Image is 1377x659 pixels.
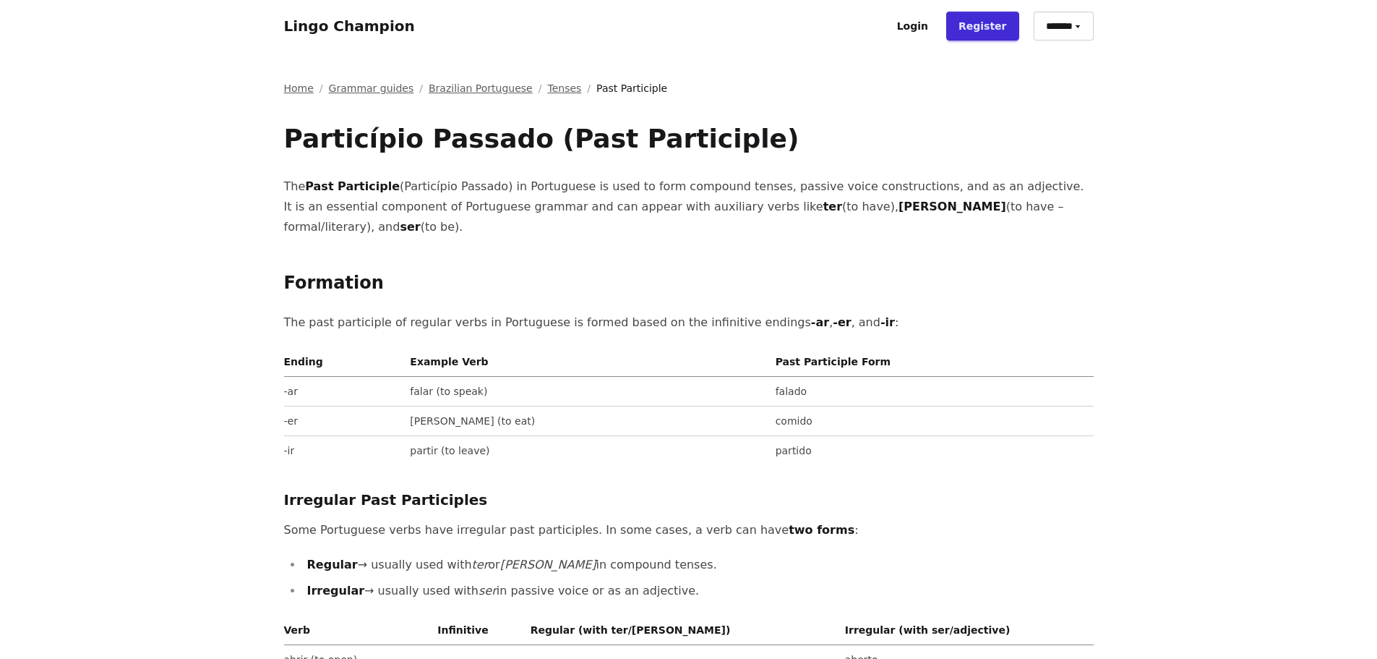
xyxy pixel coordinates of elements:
th: Infinitive [432,621,524,645]
nav: Breadcrumb [284,81,1094,95]
a: Tenses [547,81,581,95]
h2: Formation [284,272,1094,295]
th: Ending [284,353,405,377]
em: ser [479,584,497,598]
a: Brazilian Portuguese [429,81,533,95]
td: comido [770,406,1094,435]
strong: Past Participle [305,179,400,193]
strong: ser [400,220,420,234]
strong: ter [823,200,842,213]
th: Verb [284,621,432,645]
a: Home [284,81,314,95]
strong: -er [833,315,851,329]
li: → usually used with or in compound tenses. [303,555,1094,575]
th: Regular (with ter/[PERSON_NAME]) [525,621,839,645]
td: -er [284,406,405,435]
p: The (Particípio Passado) in Portuguese is used to form compound tenses, passive voice constructio... [284,177,1094,237]
span: / [419,81,423,95]
td: falar (to speak) [404,376,769,406]
th: Past Participle Form [770,353,1094,377]
span: / [539,81,542,95]
h1: Particípio Passado (Past Participle) [284,124,1094,153]
td: partido [770,435,1094,465]
span: Past Participle [596,81,667,95]
strong: Regular [307,558,358,571]
strong: -ar [811,315,829,329]
strong: -ir [880,315,895,329]
td: -ar [284,376,405,406]
span: / [587,81,591,95]
a: Login [885,12,940,41]
a: Grammar guides [329,81,414,95]
a: Lingo Champion [284,17,415,35]
p: Some Portuguese verbs have irregular past participles. In some cases, a verb can have : [284,520,1094,540]
td: partir (to leave) [404,435,769,465]
p: The past participle of regular verbs in Portuguese is formed based on the infinitive endings , , ... [284,313,1094,333]
th: Irregular (with ser/adjective) [839,621,1094,645]
strong: two forms [789,523,854,537]
li: → usually used with in passive voice or as an adjective. [303,581,1094,601]
em: ter [472,558,489,571]
em: [PERSON_NAME] [500,558,596,571]
td: falado [770,376,1094,406]
th: Example Verb [404,353,769,377]
strong: [PERSON_NAME] [898,200,1006,213]
strong: Irregular [307,584,365,598]
span: / [319,81,323,95]
a: Register [946,12,1019,41]
h3: Irregular Past Participles [284,488,1094,511]
td: [PERSON_NAME] (to eat) [404,406,769,435]
td: -ir [284,435,405,465]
